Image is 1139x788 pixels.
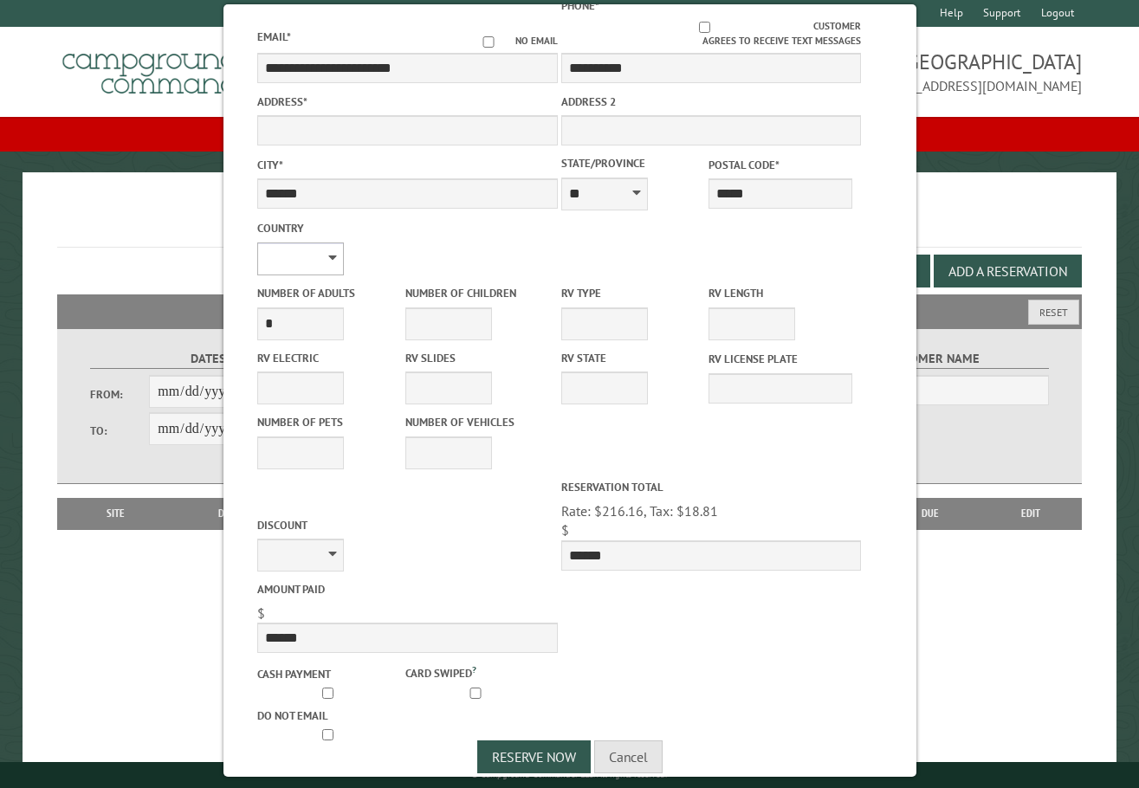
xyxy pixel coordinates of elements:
label: RV Slides [404,350,548,366]
label: Email [257,29,291,44]
h1: Reservations [57,200,1083,248]
th: Due [883,498,979,529]
th: Site [66,498,165,529]
label: Reservation Total [560,479,860,495]
th: Edit [979,498,1082,529]
label: Number of Adults [257,285,401,301]
label: To: [90,423,149,439]
label: Address 2 [560,94,860,110]
label: Card swiped [404,662,548,681]
label: RV State [560,350,704,366]
span: Rate: $216.16, Tax: $18.81 [560,502,717,520]
button: Add a Reservation [934,255,1082,287]
label: Do not email [257,707,401,724]
span: $ [560,521,568,539]
th: Dates [165,498,296,529]
input: No email [462,36,514,48]
label: Amount paid [257,581,557,597]
label: From: [90,386,149,403]
label: Country [257,220,557,236]
label: Customer Name [813,349,1049,369]
button: Reserve Now [477,740,591,773]
label: RV Type [560,285,704,301]
label: Dates [90,349,326,369]
label: Cash payment [257,666,401,682]
input: Customer agrees to receive text messages [596,22,813,33]
label: Number of Children [404,285,548,301]
button: Cancel [594,740,663,773]
label: Number of Vehicles [404,414,548,430]
label: Postal Code [708,157,851,173]
small: © Campground Commander LLC. All rights reserved. [471,769,667,780]
img: Campground Commander [57,34,274,101]
label: Discount [257,517,557,533]
label: RV License Plate [708,351,851,367]
label: RV Length [708,285,851,301]
label: No email [462,34,557,48]
label: RV Electric [257,350,401,366]
label: City [257,157,557,173]
label: State/Province [560,155,704,171]
label: Customer agrees to receive text messages [560,19,860,48]
label: Number of Pets [257,414,401,430]
label: Address [257,94,557,110]
h2: Filters [57,294,1083,327]
a: ? [471,663,476,675]
button: Reset [1028,300,1079,325]
span: $ [257,604,265,622]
